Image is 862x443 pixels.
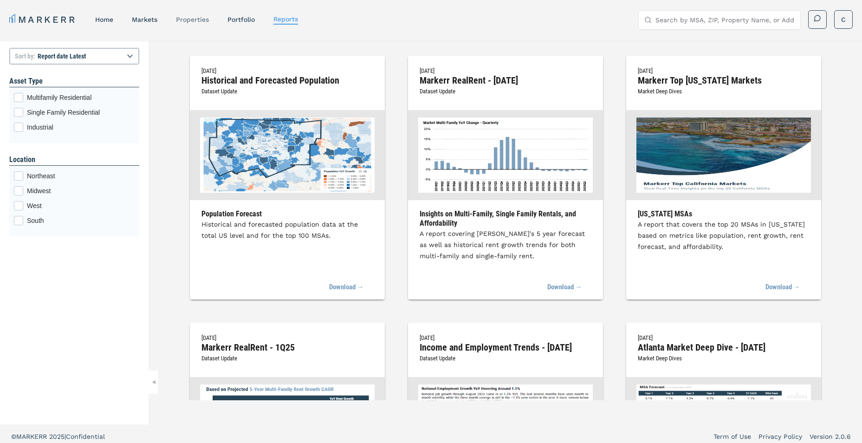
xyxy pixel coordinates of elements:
span: Confidential [66,433,105,440]
img: Historical and Forecasted Population [200,117,375,193]
button: C [834,10,853,29]
span: Dataset Update [201,88,237,95]
div: Multifamily Residential checkbox input [14,93,135,102]
a: Term of Use [713,432,751,441]
h1: Asset Type [9,76,139,87]
span: [DATE] [420,67,434,74]
span: Market Deep Dives [638,88,682,95]
h2: Markerr Top [US_STATE] Markets [638,76,810,85]
span: [DATE] [201,67,216,74]
span: MARKERR [16,433,49,440]
h3: Insights on Multi-Family, Single Family Rentals, and Affordability [420,209,591,228]
img: Markerr Top California Markets [636,117,811,193]
span: A report covering [PERSON_NAME]'s 5 year forecast as well as historical rent growth trends for bo... [420,230,585,260]
a: reports [273,15,298,23]
div: Industrial checkbox input [14,123,135,132]
div: Single Family Residential checkbox input [14,108,135,117]
span: Multifamily Residential [27,93,135,102]
span: Northeast [27,171,135,181]
span: C [841,15,846,24]
span: Industrial [27,123,135,132]
a: home [95,16,113,23]
div: West checkbox input [14,201,135,210]
span: [DATE] [201,334,216,341]
span: Market Deep Dives [638,355,682,362]
span: Single Family Residential [27,108,135,117]
a: Download → [547,277,582,298]
h2: Markerr RealRent - [DATE] [420,76,591,85]
input: Search by MSA, ZIP, Property Name, or Address [655,11,795,29]
span: West [27,201,135,210]
span: Dataset Update [420,88,455,95]
a: Download → [765,277,800,298]
select: Sort by: [9,48,139,65]
span: A report that covers the top 20 MSAs in [US_STATE] based on metrics like population, rent growth,... [638,221,805,250]
span: Dataset Update [201,355,237,362]
span: Historical and forecasted population data at the total US level and for the top 100 MSAs. [201,221,358,239]
span: Midwest [27,186,135,195]
h3: Population Forecast [201,209,373,219]
h2: Markerr RealRent - 1Q25 [201,343,373,352]
a: Privacy Policy [758,432,802,441]
div: South checkbox input [14,216,135,225]
img: Markerr RealRent - May 2025 [418,117,593,193]
a: Version 2.0.6 [810,432,851,441]
a: properties [176,16,209,23]
a: Download → [329,277,364,298]
span: [DATE] [638,334,653,341]
h2: Income and Employment Trends - [DATE] [420,343,591,352]
div: Midwest checkbox input [14,186,135,195]
a: Portfolio [227,16,255,23]
h2: Atlanta Market Deep Dive - [DATE] [638,343,810,352]
span: [DATE] [420,334,434,341]
span: [DATE] [638,67,653,74]
a: markets [132,16,157,23]
h2: Historical and Forecasted Population [201,76,373,85]
h1: Location [9,154,139,165]
a: MARKERR [9,13,77,26]
div: Northeast checkbox input [14,171,135,181]
span: South [27,216,135,225]
h3: [US_STATE] MSAs [638,209,810,219]
span: 2025 | [49,433,66,440]
span: © [11,433,16,440]
span: Dataset Update [420,355,455,362]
